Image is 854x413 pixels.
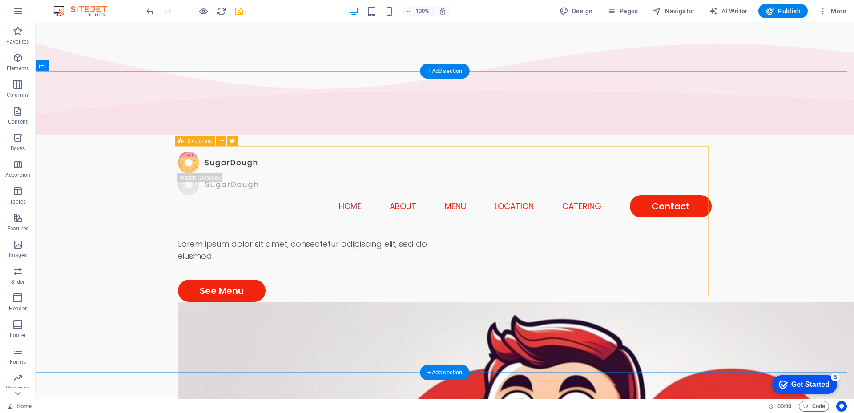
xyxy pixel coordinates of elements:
[7,225,28,232] p: Features
[709,7,748,16] span: AI Writer
[439,7,447,15] i: On resize automatically adjust zoom level to fit chosen device.
[784,403,785,409] span: :
[777,401,791,412] span: 00 00
[188,138,212,144] span: 2 columns
[234,6,244,16] button: save
[5,385,30,392] p: Marketing
[836,401,847,412] button: Usercentrics
[7,92,29,99] p: Columns
[11,278,25,285] p: Slider
[11,145,25,152] p: Boxes
[10,332,26,339] p: Footer
[420,365,470,380] div: + Add section
[768,401,792,412] h6: Session time
[234,6,244,16] i: Save (Ctrl+S)
[26,10,64,18] div: Get Started
[145,6,155,16] i: Undo: Delete Headline (Ctrl+Z)
[818,7,846,16] span: More
[145,6,155,16] button: undo
[66,2,75,11] div: 5
[556,4,596,18] div: Design (Ctrl+Alt+Y)
[653,7,695,16] span: Navigator
[603,4,641,18] button: Pages
[10,358,26,365] p: Forms
[51,6,118,16] img: Editor Logo
[556,4,596,18] button: Design
[705,4,751,18] button: AI Writer
[9,252,27,259] p: Images
[10,198,26,205] p: Tables
[607,7,638,16] span: Pages
[216,6,226,16] i: Reload page
[803,401,825,412] span: Code
[758,4,808,18] button: Publish
[7,4,72,23] div: Get Started 5 items remaining, 0% complete
[799,401,829,412] button: Code
[8,118,28,125] p: Content
[765,7,801,16] span: Publish
[216,6,226,16] button: reload
[7,401,32,412] a: Click to cancel selection. Double-click to open Pages
[402,6,434,16] button: 100%
[815,4,850,18] button: More
[649,4,698,18] button: Navigator
[6,38,29,45] p: Favorites
[415,6,430,16] h6: 100%
[9,305,27,312] p: Header
[420,64,470,79] div: + Add section
[5,172,30,179] p: Accordion
[560,7,593,16] span: Design
[7,65,29,72] p: Elements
